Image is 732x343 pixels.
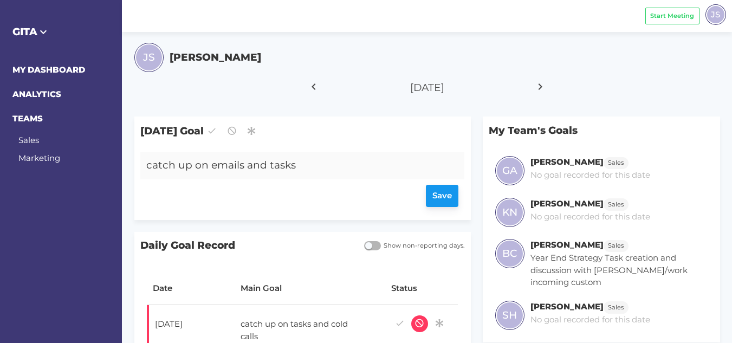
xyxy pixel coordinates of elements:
div: Date [153,282,229,295]
span: JS [711,8,720,21]
h6: TEAMS [12,113,110,125]
a: Sales [604,240,629,250]
h5: GITA [12,24,110,40]
span: Sales [608,303,624,312]
h6: [PERSON_NAME] [530,198,604,209]
span: Show non-reporting days. [381,241,465,250]
div: JS [705,4,726,25]
span: Sales [608,158,624,167]
a: Sales [18,135,39,145]
h6: [PERSON_NAME] [530,157,604,167]
span: [DATE] Goal [134,117,471,145]
p: No goal recorded for this date [530,314,650,326]
h5: [PERSON_NAME] [170,50,261,65]
a: ANALYTICS [12,89,61,99]
div: Main Goal [241,282,379,295]
span: Save [432,190,452,202]
a: Sales [604,157,629,167]
div: Status [391,282,452,295]
h6: [PERSON_NAME] [530,301,604,312]
span: GA [502,163,517,178]
span: BC [502,246,517,261]
span: Sales [608,241,624,250]
p: Year End Strategy Task creation and discussion with [PERSON_NAME]/work incoming custom [530,252,708,289]
span: Start Meeting [650,11,694,21]
h6: [PERSON_NAME] [530,240,604,250]
a: Sales [604,198,629,209]
span: Daily Goal Record [134,232,358,260]
span: KN [502,205,517,220]
p: No goal recorded for this date [530,169,650,182]
span: JS [143,50,155,65]
a: MY DASHBOARD [12,64,85,75]
span: SH [502,308,517,323]
a: Marketing [18,153,60,163]
p: No goal recorded for this date [530,211,650,223]
a: Sales [604,301,629,312]
button: Start Meeting [645,8,699,24]
button: Save [426,185,459,207]
p: My Team's Goals [483,117,720,144]
span: [DATE] [410,81,444,94]
div: catch up on emails and tasks [140,152,438,179]
span: Sales [608,200,624,209]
